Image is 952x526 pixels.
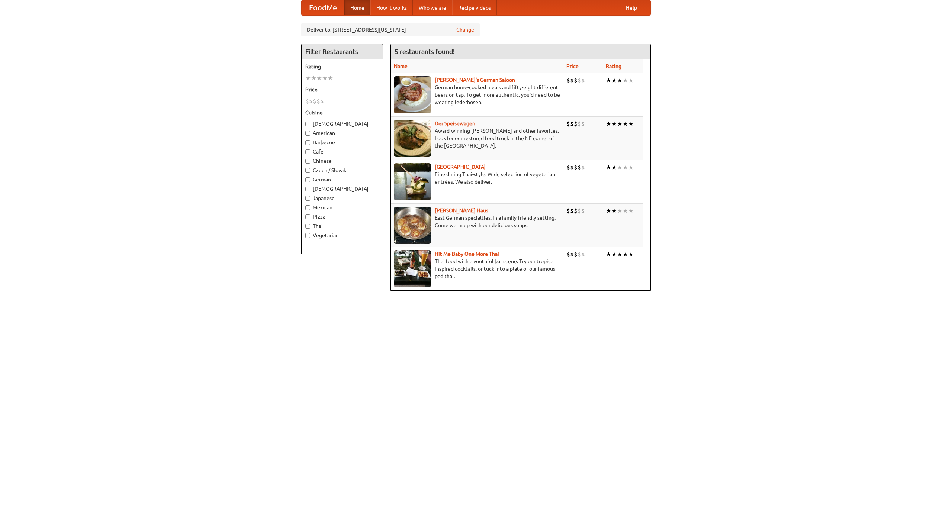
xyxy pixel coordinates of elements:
input: German [305,177,310,182]
li: $ [578,76,581,84]
input: [DEMOGRAPHIC_DATA] [305,122,310,126]
img: esthers.jpg [394,76,431,113]
label: American [305,129,379,137]
li: $ [574,250,578,258]
li: $ [570,207,574,215]
a: How it works [370,0,413,15]
li: ★ [611,207,617,215]
a: Rating [606,63,621,69]
label: Barbecue [305,139,379,146]
input: Cafe [305,149,310,154]
input: Pizza [305,214,310,219]
a: Home [344,0,370,15]
a: Who we are [413,0,452,15]
li: ★ [623,250,628,258]
li: $ [570,120,574,128]
input: Czech / Slovak [305,168,310,173]
p: German home-cooked meals and fifty-eight different beers on tap. To get more authentic, you'd nee... [394,84,560,106]
label: Czech / Slovak [305,167,379,174]
label: Mexican [305,204,379,211]
a: Name [394,63,408,69]
input: American [305,131,310,136]
li: ★ [623,163,628,171]
li: ★ [606,120,611,128]
li: $ [574,76,578,84]
label: Pizza [305,213,379,220]
a: [PERSON_NAME]'s German Saloon [435,77,515,83]
li: $ [574,120,578,128]
input: Barbecue [305,140,310,145]
li: $ [581,250,585,258]
li: ★ [628,163,634,171]
label: Thai [305,222,379,230]
label: [DEMOGRAPHIC_DATA] [305,185,379,193]
li: ★ [628,250,634,258]
li: ★ [617,120,623,128]
a: Price [566,63,579,69]
li: $ [574,207,578,215]
a: Change [456,26,474,33]
li: $ [574,163,578,171]
li: ★ [623,207,628,215]
a: Hit Me Baby One More Thai [435,251,499,257]
li: ★ [611,163,617,171]
li: ★ [606,207,611,215]
li: $ [313,97,316,105]
li: ★ [328,74,333,82]
li: ★ [606,76,611,84]
a: Help [620,0,643,15]
label: Cafe [305,148,379,155]
li: $ [570,250,574,258]
li: ★ [611,250,617,258]
li: $ [566,76,570,84]
b: [GEOGRAPHIC_DATA] [435,164,486,170]
li: $ [566,250,570,258]
li: $ [578,207,581,215]
img: speisewagen.jpg [394,120,431,157]
li: $ [309,97,313,105]
li: ★ [617,76,623,84]
h5: Price [305,86,379,93]
a: [PERSON_NAME] Haus [435,207,488,213]
input: [DEMOGRAPHIC_DATA] [305,187,310,191]
input: Mexican [305,205,310,210]
li: $ [578,120,581,128]
li: $ [305,97,309,105]
li: $ [566,207,570,215]
li: ★ [617,163,623,171]
p: Thai food with a youthful bar scene. Try our tropical inspired cocktails, or tuck into a plate of... [394,258,560,280]
label: Japanese [305,194,379,202]
li: $ [570,163,574,171]
label: German [305,176,379,183]
li: ★ [611,120,617,128]
li: ★ [628,76,634,84]
input: Vegetarian [305,233,310,238]
li: $ [566,163,570,171]
p: Fine dining Thai-style. Wide selection of vegetarian entrées. We also deliver. [394,171,560,185]
a: Recipe videos [452,0,497,15]
h5: Rating [305,63,379,70]
li: $ [581,120,585,128]
a: Der Speisewagen [435,120,475,126]
label: [DEMOGRAPHIC_DATA] [305,120,379,128]
li: $ [578,250,581,258]
p: East German specialties, in a family-friendly setting. Come warm up with our delicious soups. [394,214,560,229]
li: $ [581,76,585,84]
img: kohlhaus.jpg [394,207,431,244]
p: Award-winning [PERSON_NAME] and other favorites. Look for our restored food truck in the NE corne... [394,127,560,149]
img: satay.jpg [394,163,431,200]
li: $ [578,163,581,171]
input: Japanese [305,196,310,201]
li: $ [316,97,320,105]
h5: Cuisine [305,109,379,116]
li: $ [566,120,570,128]
input: Chinese [305,159,310,164]
li: ★ [316,74,322,82]
li: ★ [617,250,623,258]
h4: Filter Restaurants [302,44,383,59]
li: $ [320,97,324,105]
li: $ [581,207,585,215]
